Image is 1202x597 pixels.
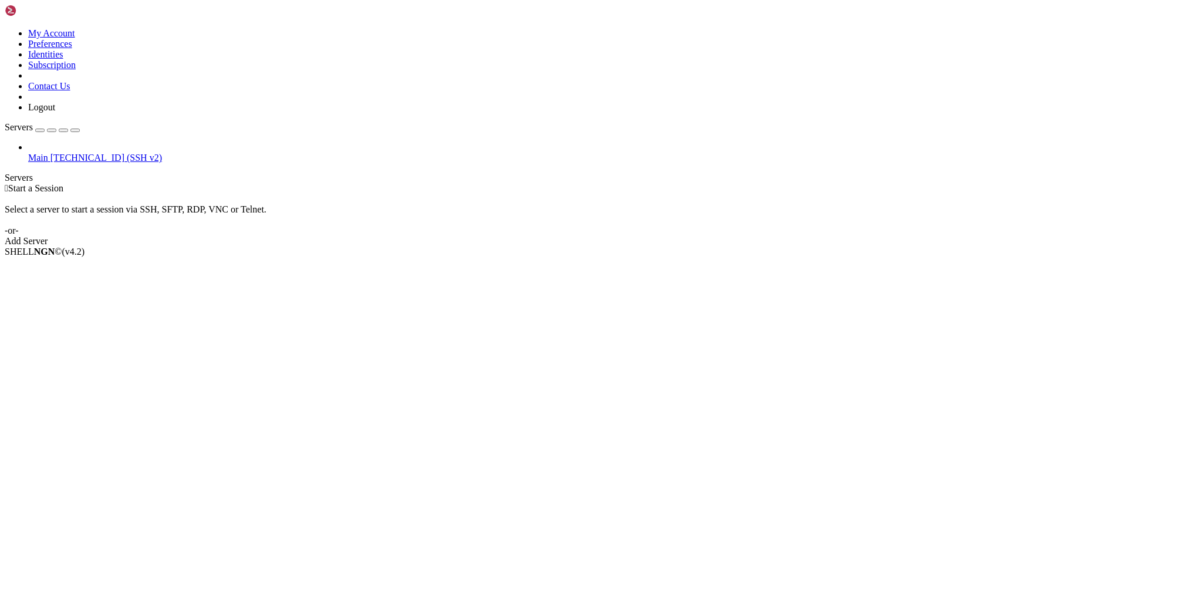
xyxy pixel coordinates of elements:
[28,39,72,49] a: Preferences
[5,236,1197,247] div: Add Server
[28,60,76,70] a: Subscription
[28,153,1197,163] a: Main [TECHNICAL_ID] (SSH v2)
[5,5,72,16] img: Shellngn
[5,122,33,132] span: Servers
[5,173,1197,183] div: Servers
[28,28,75,38] a: My Account
[28,49,63,59] a: Identities
[28,102,55,112] a: Logout
[5,122,80,132] a: Servers
[62,247,85,257] span: 4.2.0
[50,153,162,163] span: [TECHNICAL_ID] (SSH v2)
[34,247,55,257] b: NGN
[28,153,48,163] span: Main
[5,247,85,257] span: SHELL ©
[5,183,8,193] span: 
[8,183,63,193] span: Start a Session
[28,142,1197,163] li: Main [TECHNICAL_ID] (SSH v2)
[5,194,1197,236] div: Select a server to start a session via SSH, SFTP, RDP, VNC or Telnet. -or-
[28,81,70,91] a: Contact Us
